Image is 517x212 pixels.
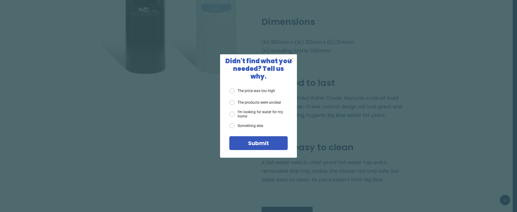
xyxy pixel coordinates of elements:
[225,57,292,81] span: Didn't find what you needed? Tell us why.
[230,110,288,119] label: I'm looking for water for my home
[288,56,294,64] span: X
[230,100,281,105] label: The products were unclear
[476,172,508,203] iframe: Chatbot
[248,139,269,147] span: Submit
[230,123,263,128] label: Something else
[230,88,275,93] label: The price was too high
